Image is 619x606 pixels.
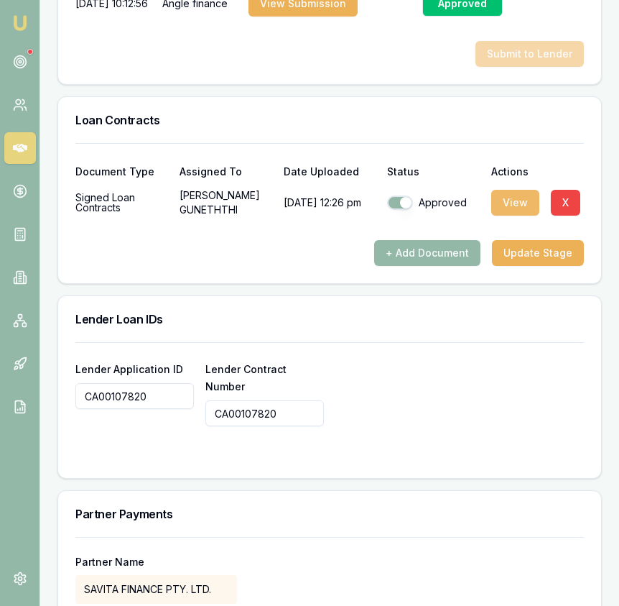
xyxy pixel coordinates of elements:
h3: Lender Loan IDs [75,313,584,325]
div: Actions [491,167,584,177]
p: [PERSON_NAME] GUNETHTHI [180,188,272,217]
button: X [551,190,580,216]
div: Signed Loan Contracts [75,188,168,217]
button: View [491,190,539,216]
p: Partner Name [75,555,237,569]
label: Lender Application ID [75,363,183,375]
button: Update Stage [492,240,584,266]
div: Approved [387,196,480,210]
h3: Loan Contracts [75,114,584,126]
label: Lender Contract Number [205,363,287,392]
div: Status [387,167,480,177]
div: Assigned To [180,167,272,177]
h3: Partner Payments [75,508,584,520]
img: emu-icon-u.png [11,14,29,32]
div: Date Uploaded [284,167,376,177]
p: [DATE] 12:26 pm [284,188,376,217]
button: + Add Document [374,240,480,266]
div: Document Type [75,167,168,177]
div: SAVITA FINANCE PTY. LTD. [75,575,237,604]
